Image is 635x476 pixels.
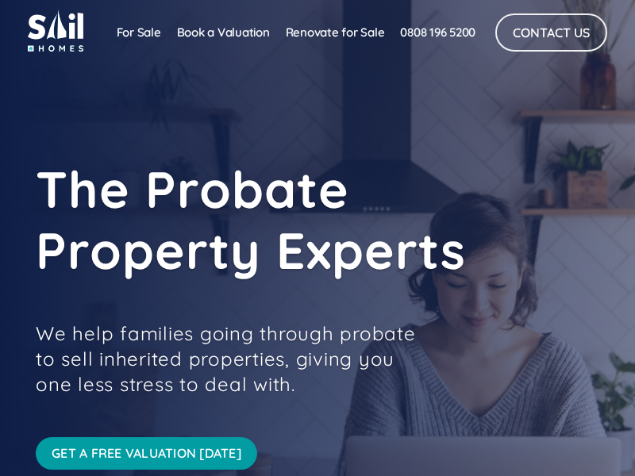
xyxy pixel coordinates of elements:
a: Renovate for Sale [278,17,393,48]
p: We help families going through probate to sell inherited properties, giving you one less stress t... [36,321,433,397]
h1: The Probate Property Experts [36,159,599,281]
a: For Sale [109,17,169,48]
a: Book a Valuation [169,17,278,48]
img: sail home logo [28,10,83,52]
a: Contact Us [495,13,607,52]
a: Get a free valuation [DATE] [36,437,257,470]
a: 0808 196 5200 [392,17,483,48]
